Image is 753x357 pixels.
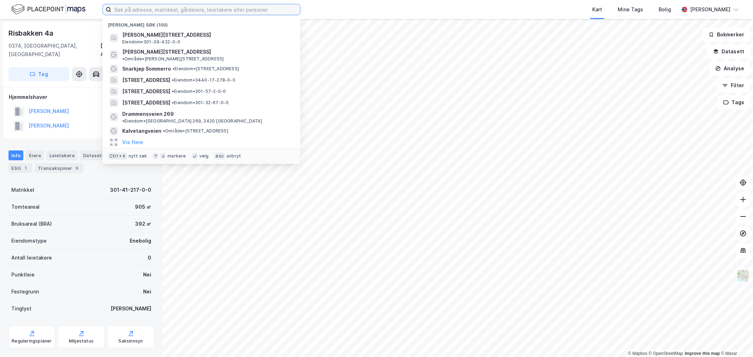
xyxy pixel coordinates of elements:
[119,338,143,344] div: Saksinnsyn
[8,163,32,173] div: ESG
[12,338,52,344] div: Reguleringsplaner
[130,237,151,245] div: Enebolig
[709,61,750,76] button: Analyse
[69,338,94,344] div: Miljøstatus
[167,153,186,159] div: markere
[718,323,753,357] iframe: Chat Widget
[163,128,228,134] span: Område • [STREET_ADDRESS]
[214,153,225,160] div: esc
[80,150,107,160] div: Datasett
[702,28,750,42] button: Bokmerker
[122,39,180,45] span: Eiendom • 301-39-432-0-0
[11,220,52,228] div: Bruksareal (BRA)
[111,304,151,313] div: [PERSON_NAME]
[122,56,124,61] span: •
[718,323,753,357] div: Kontrollprogram for chat
[135,220,151,228] div: 392 ㎡
[73,165,81,172] div: 6
[143,287,151,296] div: Nei
[122,118,262,124] span: Eiendom • [GEOGRAPHIC_DATA] 269, 3420 [GEOGRAPHIC_DATA]
[122,56,224,62] span: Område • [PERSON_NAME][STREET_ADDRESS]
[122,138,143,147] button: Vis flere
[172,100,229,106] span: Eiendom • 301-32-67-0-0
[122,48,211,56] span: [PERSON_NAME][STREET_ADDRESS]
[690,5,730,14] div: [PERSON_NAME]
[11,304,31,313] div: Tinglyst
[35,163,83,173] div: Transaksjoner
[122,127,161,135] span: Kalvetangveien
[108,153,127,160] div: Ctrl + k
[148,254,151,262] div: 0
[199,153,209,159] div: velg
[102,17,300,29] div: [PERSON_NAME] søk (100)
[111,4,300,15] input: Søk på adresse, matrikkel, gårdeiere, leietakere eller personer
[172,100,174,105] span: •
[9,93,154,101] div: Hjemmelshaver
[163,128,165,133] span: •
[227,153,241,159] div: avbryt
[11,270,35,279] div: Punktleie
[122,87,170,96] span: [STREET_ADDRESS]
[110,186,151,194] div: 301-41-217-0-0
[122,99,170,107] span: [STREET_ADDRESS]
[122,65,171,73] span: Snarkjøp Sommerro
[8,67,69,81] button: Tag
[143,270,151,279] div: Nei
[11,203,40,211] div: Tomteareal
[11,186,34,194] div: Matrikkel
[11,287,39,296] div: Festegrunn
[685,351,720,356] a: Improve this map
[172,66,239,72] span: Eiendom • [STREET_ADDRESS]
[736,269,750,282] img: Z
[717,95,750,109] button: Tags
[716,78,750,93] button: Filter
[100,42,154,59] div: [GEOGRAPHIC_DATA], 41/217
[172,77,174,83] span: •
[122,76,170,84] span: [STREET_ADDRESS]
[11,3,86,16] img: logo.f888ab2527a4732fd821a326f86c7f29.svg
[129,153,147,159] div: nytt søk
[22,165,29,172] div: 1
[649,351,683,356] a: OpenStreetMap
[172,89,226,94] span: Eiendom • 301-57-2-0-0
[707,44,750,59] button: Datasett
[172,66,175,71] span: •
[8,150,23,160] div: Info
[47,150,77,160] div: Leietakere
[592,5,602,14] div: Kart
[628,351,647,356] a: Mapbox
[8,28,55,39] div: Risbakken 4a
[172,77,235,83] span: Eiendom • 3440-17-278-0-0
[122,118,124,124] span: •
[26,150,44,160] div: Eiere
[172,89,174,94] span: •
[618,5,643,14] div: Mine Tags
[659,5,671,14] div: Bolig
[122,31,292,39] span: [PERSON_NAME][STREET_ADDRESS]
[135,203,151,211] div: 905 ㎡
[8,42,100,59] div: 0374, [GEOGRAPHIC_DATA], [GEOGRAPHIC_DATA]
[11,254,52,262] div: Antall leietakere
[11,237,47,245] div: Eiendomstype
[122,110,174,118] span: Drammensveien 269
